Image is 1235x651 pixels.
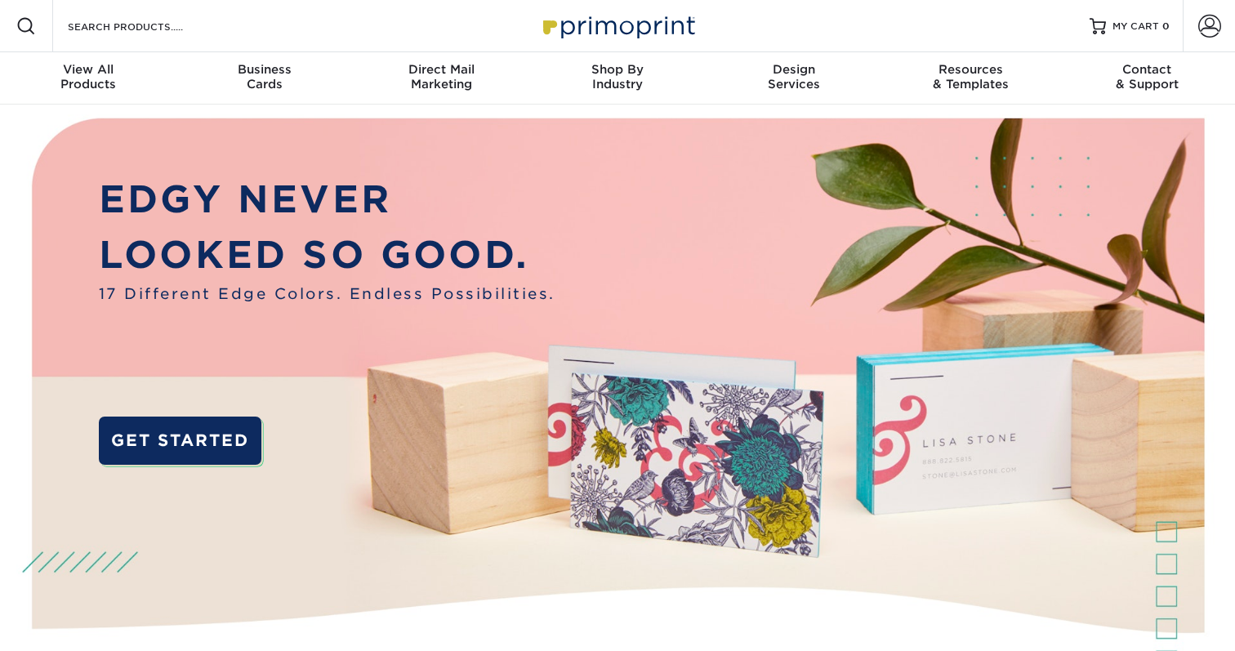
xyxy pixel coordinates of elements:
span: Shop By [529,62,706,77]
a: Direct MailMarketing [353,52,529,105]
span: Contact [1059,62,1235,77]
span: Business [176,62,353,77]
span: 0 [1162,20,1170,32]
span: Direct Mail [353,62,529,77]
a: Shop ByIndustry [529,52,706,105]
div: & Support [1059,62,1235,91]
a: Contact& Support [1059,52,1235,105]
div: Cards [176,62,353,91]
input: SEARCH PRODUCTS..... [66,16,225,36]
a: GET STARTED [99,417,261,466]
p: LOOKED SO GOOD. [99,227,555,283]
span: MY CART [1112,20,1159,33]
div: & Templates [882,62,1059,91]
img: Primoprint [536,8,699,43]
a: DesignServices [706,52,882,105]
span: Design [706,62,882,77]
div: Industry [529,62,706,91]
span: Resources [882,62,1059,77]
div: Services [706,62,882,91]
a: Resources& Templates [882,52,1059,105]
a: BusinessCards [176,52,353,105]
span: 17 Different Edge Colors. Endless Possibilities. [99,283,555,305]
div: Marketing [353,62,529,91]
p: EDGY NEVER [99,172,555,227]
